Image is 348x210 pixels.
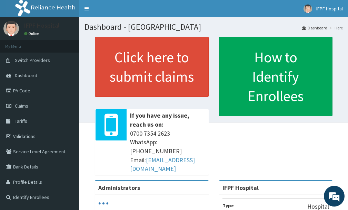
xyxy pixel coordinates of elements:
[15,103,28,109] span: Claims
[304,4,312,13] img: User Image
[98,184,140,192] b: Administrators
[24,31,41,36] a: Online
[15,118,27,124] span: Tariffs
[24,22,60,29] p: IFPF Hospital
[130,111,189,128] b: If you have any issue, reach us on:
[15,72,37,79] span: Dashboard
[130,129,205,174] span: 0700 7354 2623 WhatsApp: [PHONE_NUMBER] Email:
[222,184,259,192] strong: IFPF Hospital
[98,198,109,209] svg: audio-loading
[130,156,195,173] a: [EMAIL_ADDRESS][DOMAIN_NAME]
[302,25,327,31] a: Dashboard
[95,37,209,97] a: Click here to submit claims
[84,22,343,31] h1: Dashboard - [GEOGRAPHIC_DATA]
[3,21,19,36] img: User Image
[219,37,333,116] a: How to Identify Enrollees
[222,202,234,209] b: Type
[316,6,343,12] span: IFPF Hospital
[328,25,343,31] li: Here
[15,57,50,63] span: Switch Providers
